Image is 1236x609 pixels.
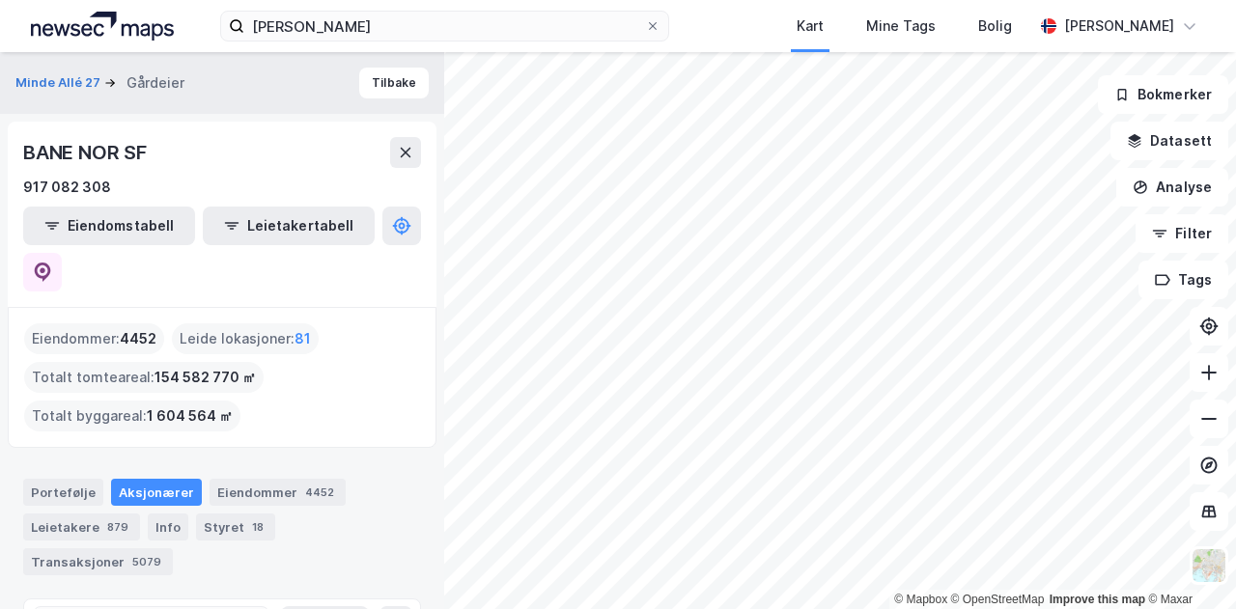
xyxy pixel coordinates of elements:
[196,513,275,540] div: Styret
[978,14,1012,38] div: Bolig
[359,68,429,98] button: Tilbake
[248,517,267,537] div: 18
[797,14,824,38] div: Kart
[1138,261,1228,299] button: Tags
[1139,516,1236,609] iframe: Chat Widget
[154,366,256,389] span: 154 582 770 ㎡
[120,327,156,350] span: 4452
[894,593,947,606] a: Mapbox
[1050,593,1145,606] a: Improve this map
[111,479,202,506] div: Aksjonærer
[1064,14,1174,38] div: [PERSON_NAME]
[24,323,164,354] div: Eiendommer :
[951,593,1045,606] a: OpenStreetMap
[1136,214,1228,253] button: Filter
[24,401,240,431] div: Totalt byggareal :
[23,548,173,575] div: Transaksjoner
[23,176,111,199] div: 917 082 308
[103,517,132,537] div: 879
[23,479,103,506] div: Portefølje
[210,479,346,506] div: Eiendommer
[301,483,338,502] div: 4452
[1116,168,1228,207] button: Analyse
[24,362,264,393] div: Totalt tomteareal :
[172,323,319,354] div: Leide lokasjoner :
[126,71,184,95] div: Gårdeier
[148,513,188,540] div: Info
[1110,122,1228,160] button: Datasett
[23,513,140,540] div: Leietakere
[1139,516,1236,609] div: Kontrollprogram for chat
[31,12,174,41] img: logo.a4113a55bc3d86da70a041830d287a7e.svg
[866,14,936,38] div: Mine Tags
[23,137,151,168] div: BANE NOR SF
[244,12,645,41] input: Søk på adresse, matrikkel, gårdeiere, leietakere eller personer
[15,73,104,93] button: Minde Allé 27
[203,207,375,245] button: Leietakertabell
[1098,75,1228,114] button: Bokmerker
[128,552,165,571] div: 5079
[23,207,195,245] button: Eiendomstabell
[295,327,311,350] span: 81
[147,404,233,428] span: 1 604 564 ㎡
